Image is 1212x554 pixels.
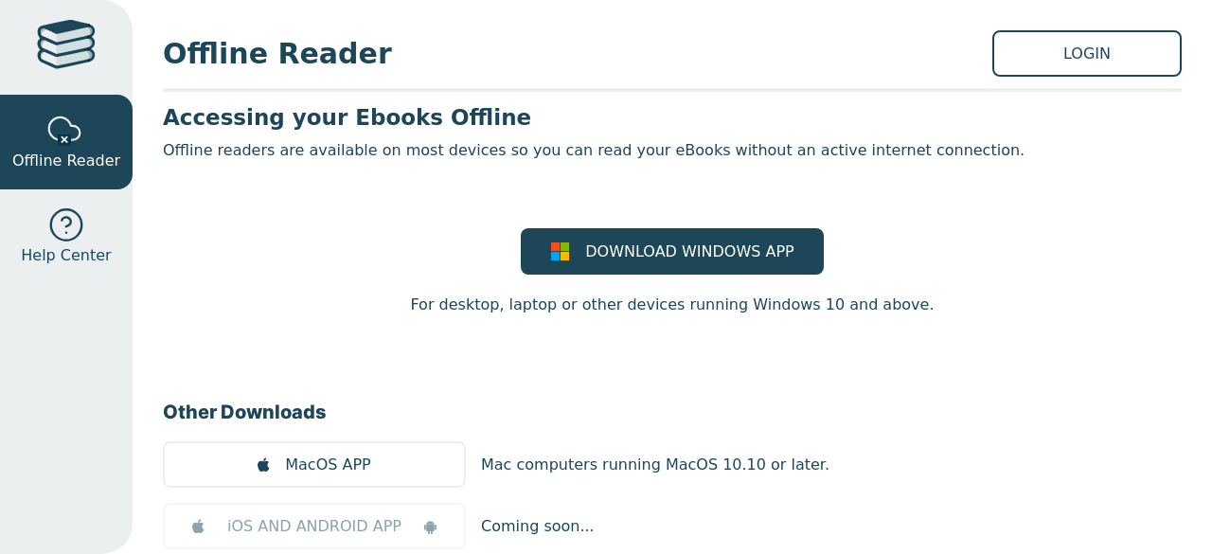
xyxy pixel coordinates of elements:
span: Help Center [21,244,111,267]
a: DOWNLOAD WINDOWS APP [521,228,824,275]
p: For desktop, laptop or other devices running Windows 10 and above. [410,294,934,316]
span: MacOS APP [285,454,370,476]
a: LOGIN [992,30,1182,77]
p: Coming soon... [481,515,595,538]
h3: Accessing your Ebooks Offline [163,103,1182,132]
span: Offline Reader [12,150,120,172]
a: MacOS APP [163,441,466,488]
p: Offline readers are available on most devices so you can read your eBooks without an active inter... [163,139,1182,162]
span: iOS AND ANDROID APP [227,515,401,538]
p: Mac computers running MacOS 10.10 or later. [481,454,829,476]
h3: Other Downloads [163,398,1182,426]
span: Offline Reader [163,32,992,75]
span: DOWNLOAD WINDOWS APP [585,241,793,263]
